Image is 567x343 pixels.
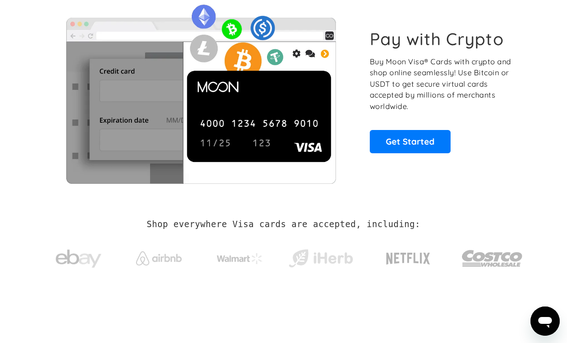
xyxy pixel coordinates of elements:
img: Walmart [217,253,262,264]
a: Costco [462,232,523,280]
a: Walmart [206,244,274,269]
a: Netflix [367,238,449,275]
img: Costco [462,241,523,275]
a: ebay [44,235,112,278]
p: Buy Moon Visa® Cards with crypto and shop online seamlessly! Use Bitcoin or USDT to get secure vi... [370,56,513,112]
img: Airbnb [136,251,182,265]
a: iHerb [287,238,355,275]
a: Airbnb [125,242,193,270]
img: Netflix [385,247,431,270]
iframe: Кнопка запуска окна обмена сообщениями [530,307,560,336]
img: ebay [56,244,101,273]
h1: Pay with Crypto [370,29,504,49]
img: iHerb [287,247,355,270]
h2: Shop everywhere Visa cards are accepted, including: [147,219,420,229]
a: Get Started [370,130,451,153]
